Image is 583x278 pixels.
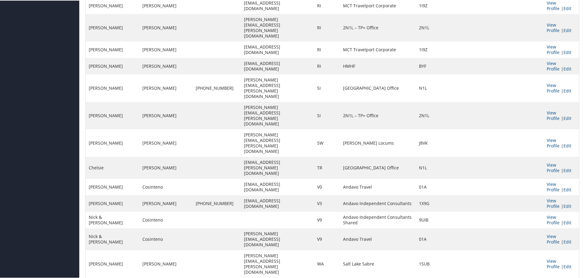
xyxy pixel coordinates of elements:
[547,214,560,225] a: View Profile
[139,41,193,57] td: [PERSON_NAME]
[314,57,340,74] td: RI
[139,57,193,74] td: [PERSON_NAME]
[314,178,340,195] td: V0
[139,101,193,129] td: [PERSON_NAME]
[193,74,241,101] td: [PHONE_NUMBER]
[139,250,193,277] td: [PERSON_NAME]
[563,219,571,225] a: Edit
[340,13,416,41] td: 2N1L – TP+ Office
[340,57,416,74] td: HMHF
[340,228,416,250] td: Andavo Travel
[547,233,560,244] a: View Profile
[547,82,560,93] a: View Profile
[139,156,193,178] td: [PERSON_NAME]
[544,156,579,178] td: |
[544,178,579,195] td: |
[544,250,579,277] td: |
[547,109,560,121] a: View Profile
[547,258,560,269] a: View Profile
[314,129,340,156] td: SW
[544,74,579,101] td: |
[563,203,571,208] a: Edit
[86,211,139,228] td: Nick & [PERSON_NAME]
[563,27,571,33] a: Edit
[416,195,442,211] td: 1X9G
[544,195,579,211] td: |
[547,181,560,192] a: View Profile
[544,211,579,228] td: |
[193,195,241,211] td: [PHONE_NUMBER]
[241,57,314,74] td: [EMAIL_ADDRESS][DOMAIN_NAME]
[86,74,139,101] td: [PERSON_NAME]
[544,13,579,41] td: |
[241,101,314,129] td: [PERSON_NAME][EMAIL_ADDRESS][PERSON_NAME][DOMAIN_NAME]
[139,228,193,250] td: Cosinteno
[416,211,442,228] td: 9UIB
[340,41,416,57] td: MCT Travelport Corporate
[241,156,314,178] td: [EMAIL_ADDRESS][PERSON_NAME][DOMAIN_NAME]
[563,49,571,55] a: Edit
[86,41,139,57] td: [PERSON_NAME]
[241,178,314,195] td: [EMAIL_ADDRESS][DOMAIN_NAME]
[241,228,314,250] td: [PERSON_NAME][EMAIL_ADDRESS][DOMAIN_NAME]
[139,211,193,228] td: Cosinteno
[314,101,340,129] td: SI
[416,101,442,129] td: 2N1L
[563,167,571,173] a: Edit
[139,13,193,41] td: [PERSON_NAME]
[563,238,571,244] a: Edit
[416,250,442,277] td: 1SUB
[314,41,340,57] td: RI
[340,74,416,101] td: [GEOGRAPHIC_DATA] Office
[86,129,139,156] td: [PERSON_NAME]
[563,5,571,11] a: Edit
[544,41,579,57] td: |
[547,43,560,55] a: View Profile
[139,178,193,195] td: Cosinteno
[139,74,193,101] td: [PERSON_NAME]
[241,250,314,277] td: [PERSON_NAME][EMAIL_ADDRESS][PERSON_NAME][DOMAIN_NAME]
[86,228,139,250] td: Nick & [PERSON_NAME]
[86,101,139,129] td: [PERSON_NAME]
[416,74,442,101] td: N1L
[544,228,579,250] td: |
[416,13,442,41] td: 2N1L
[416,57,442,74] td: BYF
[314,74,340,101] td: SI
[544,57,579,74] td: |
[241,195,314,211] td: [EMAIL_ADDRESS][DOMAIN_NAME]
[340,211,416,228] td: Andavo Independent Consultants Shared
[314,228,340,250] td: V9
[314,156,340,178] td: TR
[139,129,193,156] td: [PERSON_NAME]
[547,60,560,71] a: View Profile
[340,129,416,156] td: [PERSON_NAME] Locums
[340,250,416,277] td: Salt Lake Sabre
[340,195,416,211] td: Andavo Independent Consultants
[544,101,579,129] td: |
[416,41,442,57] td: 1I9Z
[416,129,442,156] td: J8VK
[547,21,560,33] a: View Profile
[241,129,314,156] td: [PERSON_NAME][EMAIL_ADDRESS][PERSON_NAME][DOMAIN_NAME]
[314,195,340,211] td: V3
[314,211,340,228] td: V9
[241,41,314,57] td: [EMAIL_ADDRESS][DOMAIN_NAME]
[314,250,340,277] td: WA
[314,13,340,41] td: RI
[416,228,442,250] td: 01A
[547,137,560,148] a: View Profile
[416,178,442,195] td: 01A
[86,250,139,277] td: [PERSON_NAME]
[563,186,571,192] a: Edit
[544,129,579,156] td: |
[340,156,416,178] td: [GEOGRAPHIC_DATA] Office
[563,115,571,121] a: Edit
[86,195,139,211] td: [PERSON_NAME]
[563,142,571,148] a: Edit
[241,13,314,41] td: [PERSON_NAME][EMAIL_ADDRESS][PERSON_NAME][DOMAIN_NAME]
[86,156,139,178] td: Chelsie
[86,13,139,41] td: [PERSON_NAME]
[416,156,442,178] td: N1L
[86,178,139,195] td: [PERSON_NAME]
